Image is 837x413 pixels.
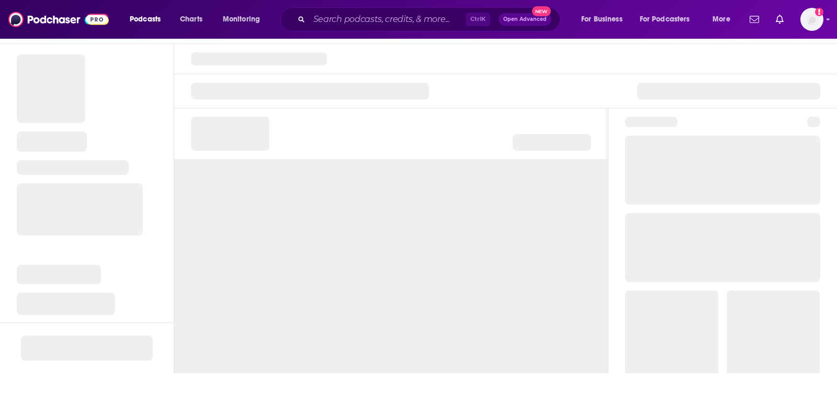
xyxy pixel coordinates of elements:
span: For Podcasters [640,12,690,27]
input: Search podcasts, credits, & more... [309,11,466,28]
a: Charts [173,11,209,28]
span: Ctrl K [466,13,490,26]
span: Monitoring [223,12,260,27]
button: open menu [633,11,705,28]
button: open menu [705,11,743,28]
a: Show notifications dropdown [745,10,763,28]
button: Show profile menu [800,8,823,31]
img: User Profile [800,8,823,31]
span: Open Advanced [503,17,547,22]
button: open menu [122,11,174,28]
img: Podchaser - Follow, Share and Rate Podcasts [8,9,109,29]
span: New [532,6,551,16]
a: Show notifications dropdown [772,10,788,28]
svg: Add a profile image [815,8,823,16]
span: Podcasts [130,12,161,27]
span: For Business [581,12,623,27]
button: Open AdvancedNew [499,13,551,26]
span: More [712,12,730,27]
span: Charts [180,12,202,27]
span: Logged in as doboyle [800,8,823,31]
div: Search podcasts, credits, & more... [290,7,570,31]
button: open menu [216,11,274,28]
button: open menu [574,11,636,28]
